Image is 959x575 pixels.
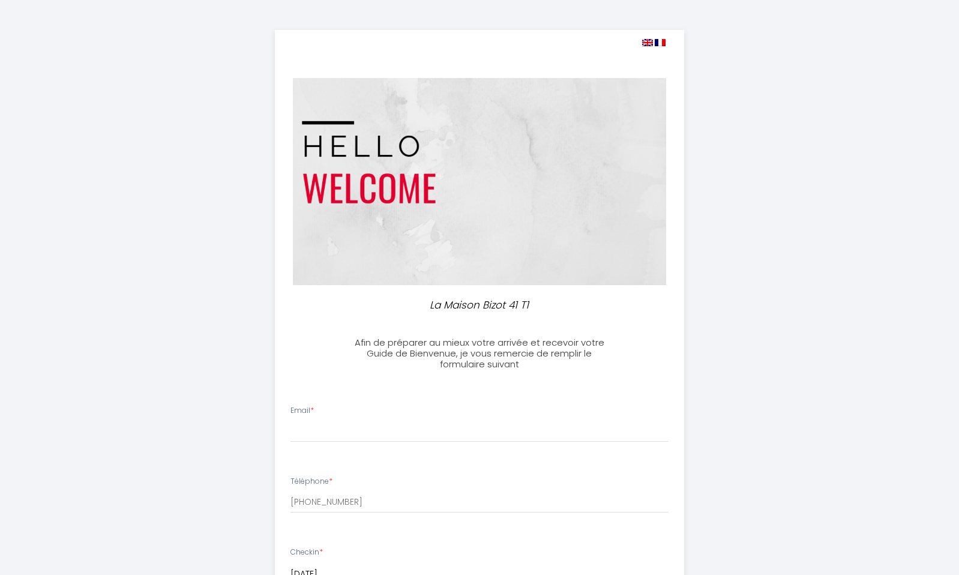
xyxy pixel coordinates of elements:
label: Checkin [290,547,323,558]
img: en.png [642,39,653,46]
label: Email [290,405,314,417]
label: Téléphone [290,476,332,487]
h3: Afin de préparer au mieux votre arrivée et recevoir votre Guide de Bienvenue, je vous remercie de... [346,337,613,370]
p: La Maison Bizot 41 T1 [351,297,608,313]
img: fr.png [655,39,666,46]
